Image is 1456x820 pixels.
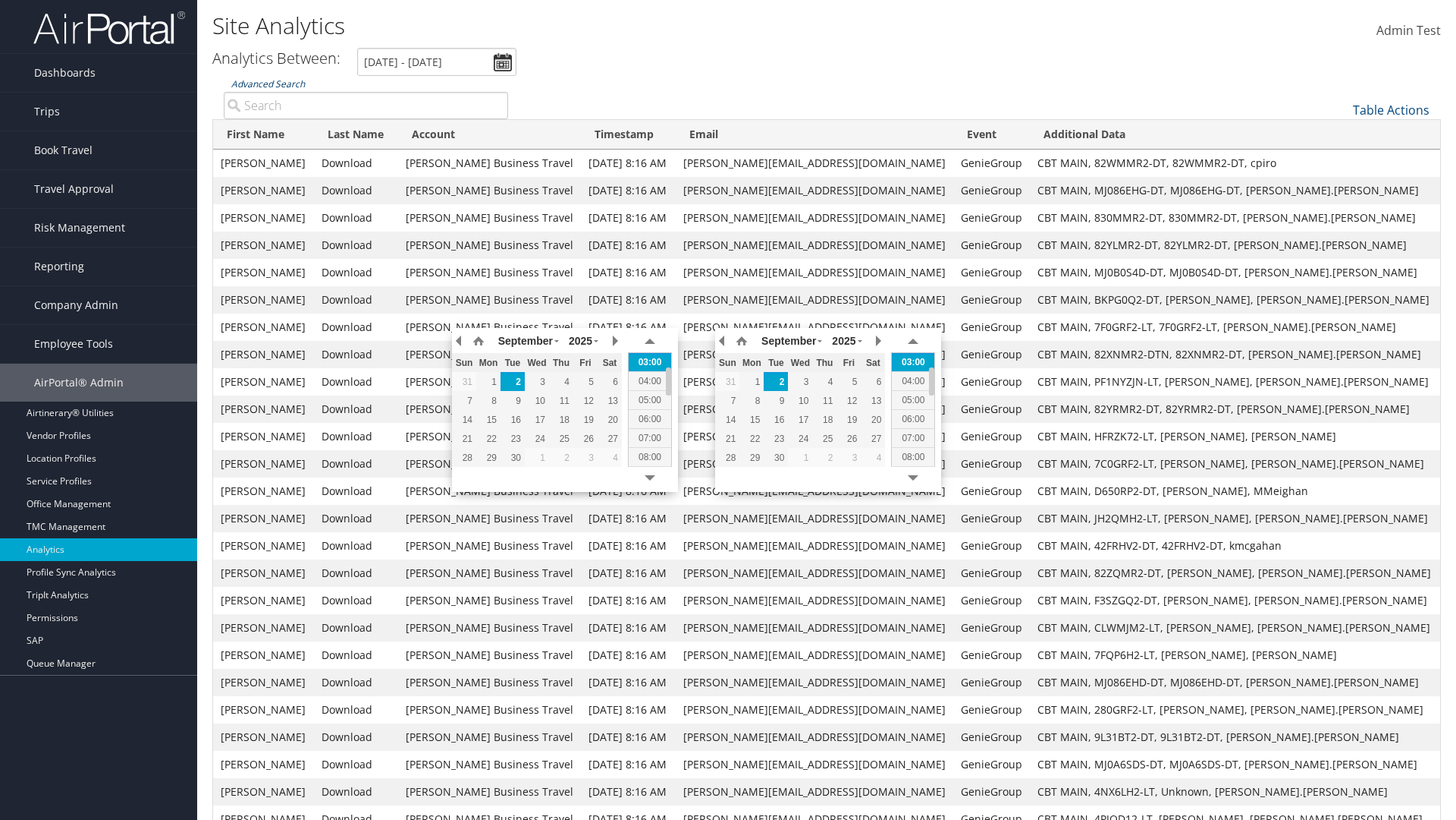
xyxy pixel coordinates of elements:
div: 3 [573,451,598,465]
th: Fri [573,353,598,372]
div: 27 [598,432,622,446]
div: 04:00 [892,371,934,390]
td: Download [314,642,398,669]
td: [DATE] 8:16 AM [581,724,675,751]
td: Download [314,505,398,532]
td: Download [314,396,398,423]
div: 4 [549,375,573,389]
td: Download [314,478,398,505]
td: Download [314,286,398,314]
td: [PERSON_NAME] [213,396,314,423]
div: 15 [739,413,764,427]
td: Download [314,150,398,177]
div: 4 [812,375,836,389]
td: [PERSON_NAME] Business Travel [398,614,581,642]
h1: Site Analytics [212,10,1031,42]
div: 19 [573,413,598,427]
div: 10 [525,394,549,408]
td: [PERSON_NAME] Business Travel [398,204,581,232]
div: 4 [861,451,885,465]
td: CBT MAIN, 82YRMR2-DT, 82YRMR2-DT, [PERSON_NAME].[PERSON_NAME] [1030,396,1440,423]
img: airportal-logo.png [33,10,185,46]
th: Thu [549,353,573,372]
span: September [498,335,553,347]
td: GenieGroup [953,396,1030,423]
td: GenieGroup [953,341,1030,368]
td: [PERSON_NAME] Business Travel [398,724,581,751]
td: [PERSON_NAME] [213,478,314,505]
td: [PERSON_NAME][EMAIL_ADDRESS][DOMAIN_NAME] [676,587,953,614]
div: 6 [598,375,622,389]
td: [PERSON_NAME][EMAIL_ADDRESS][DOMAIN_NAME] [676,642,953,669]
div: 15 [476,413,500,427]
td: CBT MAIN, BKPG0Q2-DT, [PERSON_NAME], [PERSON_NAME].[PERSON_NAME] [1030,286,1440,314]
div: 22 [476,432,500,446]
td: [DATE] 8:16 AM [581,587,675,614]
div: 5 [573,375,598,389]
td: [PERSON_NAME] Business Travel [398,478,581,505]
td: [PERSON_NAME][EMAIL_ADDRESS][DOMAIN_NAME] [676,696,953,724]
td: CBT MAIN, 82ZQMR2-DT, [PERSON_NAME], [PERSON_NAME].[PERSON_NAME] [1030,560,1440,587]
span: Risk Management [34,209,125,247]
td: [PERSON_NAME][EMAIL_ADDRESS][DOMAIN_NAME] [676,532,953,560]
div: 7 [452,394,476,408]
td: [PERSON_NAME][EMAIL_ADDRESS][DOMAIN_NAME] [676,314,953,341]
td: Download [314,450,398,478]
div: 6 [861,375,885,389]
td: [PERSON_NAME][EMAIL_ADDRESS][DOMAIN_NAME] [676,259,953,286]
span: 2025 [832,335,855,347]
td: [PERSON_NAME][EMAIL_ADDRESS][DOMAIN_NAME] [676,614,953,642]
div: 13 [598,394,622,408]
div: 17 [525,413,549,427]
td: [DATE] 8:16 AM [581,204,675,232]
div: 3 [525,375,549,389]
td: [PERSON_NAME][EMAIL_ADDRESS][DOMAIN_NAME] [676,751,953,778]
div: 21 [452,432,476,446]
td: GenieGroup [953,642,1030,669]
td: [PERSON_NAME] Business Travel [398,259,581,286]
div: 26 [573,432,598,446]
td: [PERSON_NAME][EMAIL_ADDRESS][DOMAIN_NAME] [676,724,953,751]
td: CBT MAIN, MJ0B0S4D-DT, MJ0B0S4D-DT, [PERSON_NAME].[PERSON_NAME] [1030,259,1440,286]
td: GenieGroup [953,669,1030,696]
td: [DATE] 8:16 AM [581,751,675,778]
div: 20 [598,413,622,427]
div: 2 [549,451,573,465]
div: 22 [739,432,764,446]
div: 07:00 [892,428,934,447]
td: [PERSON_NAME] [213,286,314,314]
td: [PERSON_NAME] Business Travel [398,696,581,724]
td: [PERSON_NAME] Business Travel [398,560,581,587]
div: 9 [500,394,525,408]
td: [DATE] 8:16 AM [581,150,675,177]
div: 1 [788,451,812,465]
td: [DATE] 8:16 AM [581,532,675,560]
td: [PERSON_NAME] Business Travel [398,587,581,614]
div: 3 [788,375,812,389]
div: 18 [812,413,836,427]
td: Download [314,560,398,587]
td: GenieGroup [953,177,1030,204]
td: GenieGroup [953,423,1030,450]
div: 2 [812,451,836,465]
div: 27 [861,432,885,446]
div: 24 [525,432,549,446]
td: CBT MAIN, 9L31BT2-DT, 9L31BT2-DT, [PERSON_NAME].[PERSON_NAME] [1030,724,1440,751]
td: [PERSON_NAME] [213,450,314,478]
div: 4 [598,451,622,465]
div: 08:00 [892,447,934,466]
td: GenieGroup [953,286,1030,314]
div: 31 [452,375,476,389]
td: GenieGroup [953,560,1030,587]
td: Download [314,204,398,232]
td: CBT MAIN, 82YLMR2-DT, 82YLMR2-DT, [PERSON_NAME].[PERSON_NAME] [1030,232,1440,259]
td: CBT MAIN, 4NX6LH2-LT, Unknown, [PERSON_NAME].[PERSON_NAME] [1030,778,1440,806]
span: Reporting [34,248,84,285]
th: Mon [739,353,764,372]
div: 14 [452,413,476,427]
div: 06:00 [629,409,671,428]
td: Download [314,669,398,696]
div: 1 [739,375,764,389]
span: Trips [34,93,60,131]
div: 10 [788,394,812,408]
